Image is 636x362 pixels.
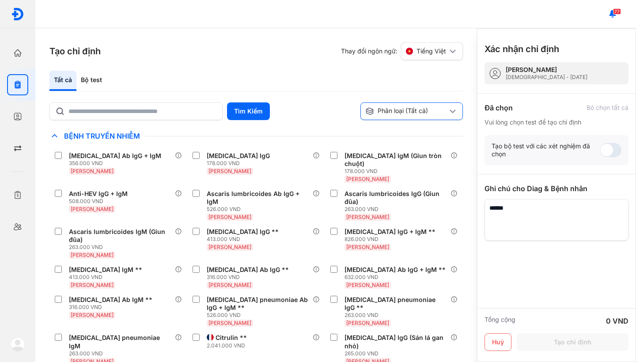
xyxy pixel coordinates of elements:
div: 526.000 VND [207,312,313,319]
div: 263.000 VND [344,206,450,213]
div: [MEDICAL_DATA] IgG ** [207,228,279,236]
button: Tạo chỉ định [517,333,628,351]
div: 263.000 VND [344,312,450,319]
span: Tiếng Việt [416,47,446,55]
div: 526.000 VND [207,206,313,213]
div: [MEDICAL_DATA] IgG (Sán lá gan nhỏ) [344,334,447,350]
div: 632.000 VND [344,274,449,281]
div: Vui lòng chọn test để tạo chỉ định [485,118,628,126]
span: [PERSON_NAME] [208,320,251,326]
div: 413.000 VND [207,236,282,243]
div: 263.000 VND [69,350,175,357]
div: Đã chọn [485,102,513,113]
div: [MEDICAL_DATA] IgG [207,152,270,160]
img: logo [11,337,25,351]
button: Huỷ [485,333,511,351]
span: [PERSON_NAME] [208,282,251,288]
div: Citrulin ** [216,334,247,342]
div: [MEDICAL_DATA] pneumoniae IgG ** [344,296,447,312]
div: [MEDICAL_DATA] pneumoniae IgM [69,334,171,350]
span: [PERSON_NAME] [71,282,114,288]
div: Tạo bộ test với các xét nghiệm đã chọn [492,142,600,158]
span: Bệnh Truyền Nhiễm [60,132,144,140]
span: [PERSON_NAME] [208,168,251,174]
div: 178.000 VND [344,168,450,175]
div: Ascaris lumbricoides IgM (Giun đũa) [69,228,171,244]
div: 263.000 VND [69,244,175,251]
div: 508.000 VND [69,198,131,205]
div: 0 VND [606,316,628,326]
div: [MEDICAL_DATA] IgM (Giun tròn chuột) [344,152,447,168]
div: [MEDICAL_DATA] Ab IgM ** [69,296,152,304]
div: Ghi chú cho Diag & Bệnh nhân [485,183,628,194]
span: [PERSON_NAME] [346,176,389,182]
div: 356.000 VND [69,160,165,167]
div: Phân loại (Tất cả) [365,107,447,116]
div: Ascaris lumbricoides Ab IgG + IgM [207,190,309,206]
div: [PERSON_NAME] [506,66,587,74]
h3: Tạo chỉ định [49,45,101,57]
div: Tổng cộng [485,316,515,326]
img: logo [11,8,24,21]
span: [PERSON_NAME] [208,244,251,250]
span: [PERSON_NAME] [71,168,114,174]
div: 316.000 VND [207,274,292,281]
span: [PERSON_NAME] [346,320,389,326]
span: [PERSON_NAME] [208,214,251,220]
div: Tất cả [49,71,76,91]
div: 178.000 VND [207,160,273,167]
button: Tìm Kiếm [227,102,270,120]
div: [MEDICAL_DATA] pneumoniae Ab IgG + IgM ** [207,296,309,312]
div: Anti-HEV IgG + IgM [69,190,128,198]
div: [MEDICAL_DATA] Ab IgG + IgM [69,152,161,160]
span: 77 [613,8,621,15]
div: 826.000 VND [344,236,439,243]
span: [PERSON_NAME] [71,252,114,258]
div: [MEDICAL_DATA] IgM ** [69,266,142,274]
div: Bỏ chọn tất cả [587,104,628,112]
div: 2.041.000 VND [207,342,250,349]
div: 316.000 VND [69,304,156,311]
div: 413.000 VND [69,274,146,281]
h3: Xác nhận chỉ định [485,43,559,55]
span: [PERSON_NAME] [71,312,114,318]
div: [MEDICAL_DATA] IgG + IgM ** [344,228,435,236]
div: Thay đổi ngôn ngữ: [341,42,463,60]
div: [MEDICAL_DATA] Ab IgG + IgM ** [344,266,446,274]
div: Bộ test [76,71,106,91]
div: [DEMOGRAPHIC_DATA] - [DATE] [506,74,587,81]
div: Ascaris lumbricoides IgG (Giun đũa) [344,190,447,206]
span: [PERSON_NAME] [346,244,389,250]
div: 265.000 VND [344,350,450,357]
div: [MEDICAL_DATA] Ab IgG ** [207,266,289,274]
span: [PERSON_NAME] [346,282,389,288]
span: [PERSON_NAME] [71,206,114,212]
span: [PERSON_NAME] [346,214,389,220]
